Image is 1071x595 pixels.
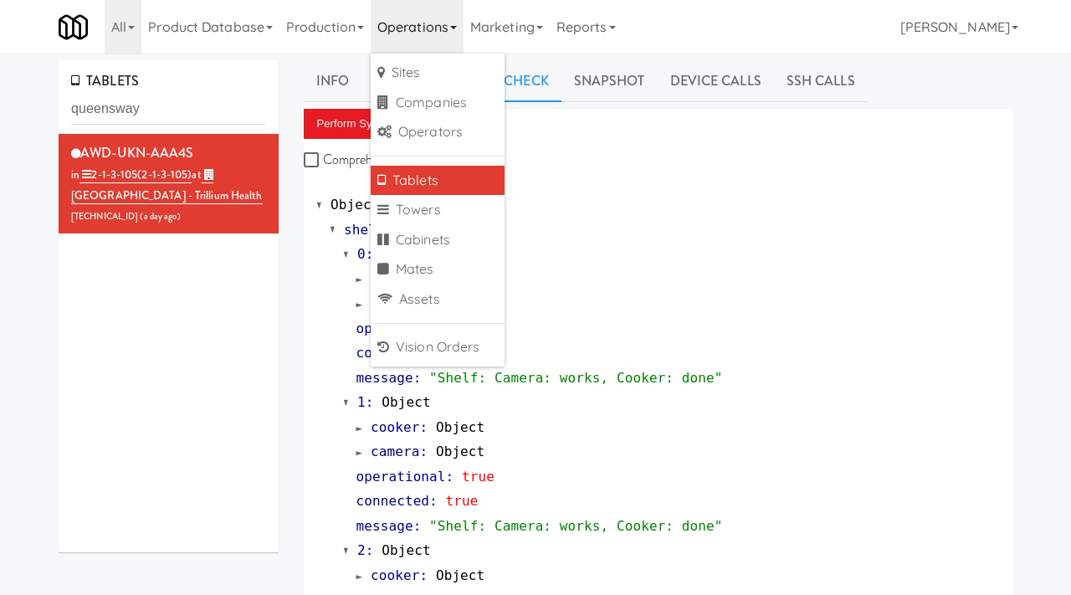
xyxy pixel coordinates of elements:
img: Micromart [59,13,88,42]
span: in [71,167,192,182]
span: (2-1-3-105) [137,167,192,182]
span: : [419,419,428,435]
span: : [419,444,428,459]
span: Object [436,419,484,435]
span: a day ago [144,210,177,223]
a: Towers [371,195,505,225]
span: operational [356,469,446,485]
a: Operators [371,117,505,147]
a: Sites [371,58,505,88]
a: [GEOGRAPHIC_DATA] - Trillium Health [71,167,263,204]
span: : [429,493,438,509]
span: TABLETS [71,71,139,90]
span: : [413,518,422,534]
a: Assets [371,285,505,315]
span: : [413,370,422,386]
span: : [366,246,374,262]
span: camera [371,444,419,459]
a: Snapshot [561,60,658,102]
span: cooker [371,567,419,583]
span: "Shelf: Camera: works, Cooker: done" [429,518,722,534]
span: 2 [357,542,366,558]
a: Companies [371,88,505,118]
span: AWD-UKN-AAA4S [80,143,193,162]
input: Comprehensive (Slow) Check [304,154,323,167]
span: Object [382,394,430,410]
span: shelves [344,222,401,238]
a: Vision Orders [371,332,505,362]
a: 2-1-3-105(2-1-3-105) [79,167,192,183]
span: Object [436,444,484,459]
a: Config [361,60,439,102]
span: true [446,493,479,509]
a: Cabinets [371,225,505,255]
span: Object [436,567,484,583]
li: AWD-UKN-AAA4Sin 2-1-3-105(2-1-3-105)at [GEOGRAPHIC_DATA] - Trillium Health[TECHNICAL_ID] (a day ago) [59,134,279,233]
span: [TECHNICAL_ID] ( ) [71,210,181,223]
a: Info [304,60,361,102]
span: message [356,370,413,386]
span: operational [356,321,446,336]
span: : [419,567,428,583]
span: message [356,518,413,534]
span: : [366,542,374,558]
a: Mates [371,254,505,285]
span: 1 [357,394,366,410]
a: Device Calls [658,60,774,102]
button: Perform System Check [304,109,444,139]
span: true [462,469,495,485]
input: Search tablets [71,94,266,125]
span: at [71,167,263,203]
span: cooker [371,419,419,435]
span: Object [382,542,430,558]
span: : [366,394,374,410]
span: 0 [357,246,366,262]
a: Tablets [371,166,505,196]
span: Object [331,197,379,213]
span: connected [356,493,430,509]
a: SSH Calls [774,60,868,102]
label: Comprehensive (Slow) Check [304,147,480,172]
span: "Shelf: Camera: works, Cooker: done" [429,370,722,386]
span: : [446,469,454,485]
span: connected [356,345,430,361]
